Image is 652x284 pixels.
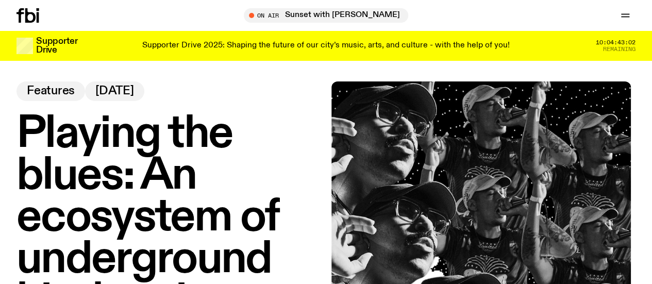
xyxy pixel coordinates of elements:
[27,86,75,97] span: Features
[603,46,636,52] span: Remaining
[596,40,636,45] span: 10:04:43:02
[36,37,77,55] h3: Supporter Drive
[95,86,134,97] span: [DATE]
[244,8,408,23] button: On AirSunset with [PERSON_NAME]
[142,41,510,51] p: Supporter Drive 2025: Shaping the future of our city’s music, arts, and culture - with the help o...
